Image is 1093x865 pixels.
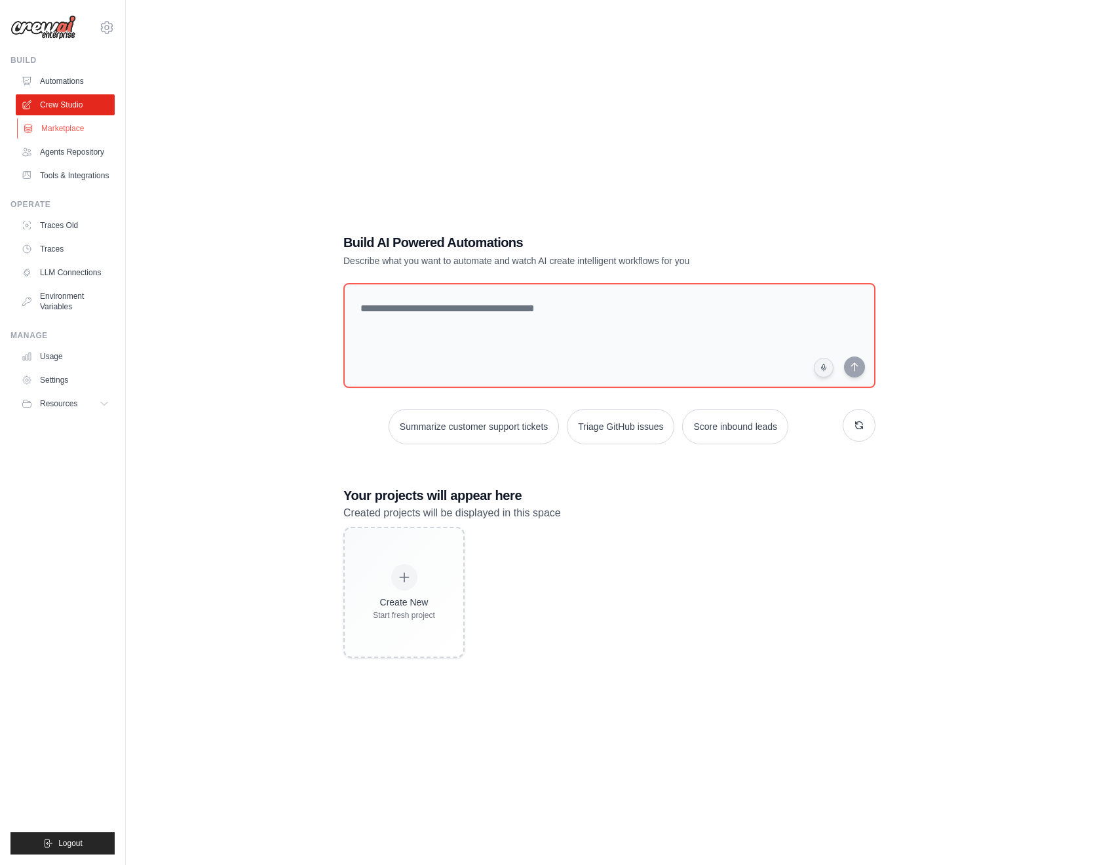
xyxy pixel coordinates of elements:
[10,199,115,210] div: Operate
[16,370,115,391] a: Settings
[814,358,834,377] button: Click to speak your automation idea
[16,94,115,115] a: Crew Studio
[10,55,115,66] div: Build
[682,409,788,444] button: Score inbound leads
[10,832,115,855] button: Logout
[16,239,115,259] a: Traces
[373,610,435,621] div: Start fresh project
[58,838,83,849] span: Logout
[17,118,116,139] a: Marketplace
[16,393,115,414] button: Resources
[567,409,674,444] button: Triage GitHub issues
[343,505,875,522] p: Created projects will be displayed in this space
[16,262,115,283] a: LLM Connections
[843,409,875,442] button: Get new suggestions
[1027,802,1093,865] iframe: Chat Widget
[16,142,115,163] a: Agents Repository
[343,233,784,252] h1: Build AI Powered Automations
[10,330,115,341] div: Manage
[343,254,784,267] p: Describe what you want to automate and watch AI create intelligent workflows for you
[16,346,115,367] a: Usage
[389,409,559,444] button: Summarize customer support tickets
[16,165,115,186] a: Tools & Integrations
[343,486,875,505] h3: Your projects will appear here
[16,215,115,236] a: Traces Old
[40,398,77,409] span: Resources
[10,15,76,40] img: Logo
[16,286,115,317] a: Environment Variables
[373,596,435,609] div: Create New
[16,71,115,92] a: Automations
